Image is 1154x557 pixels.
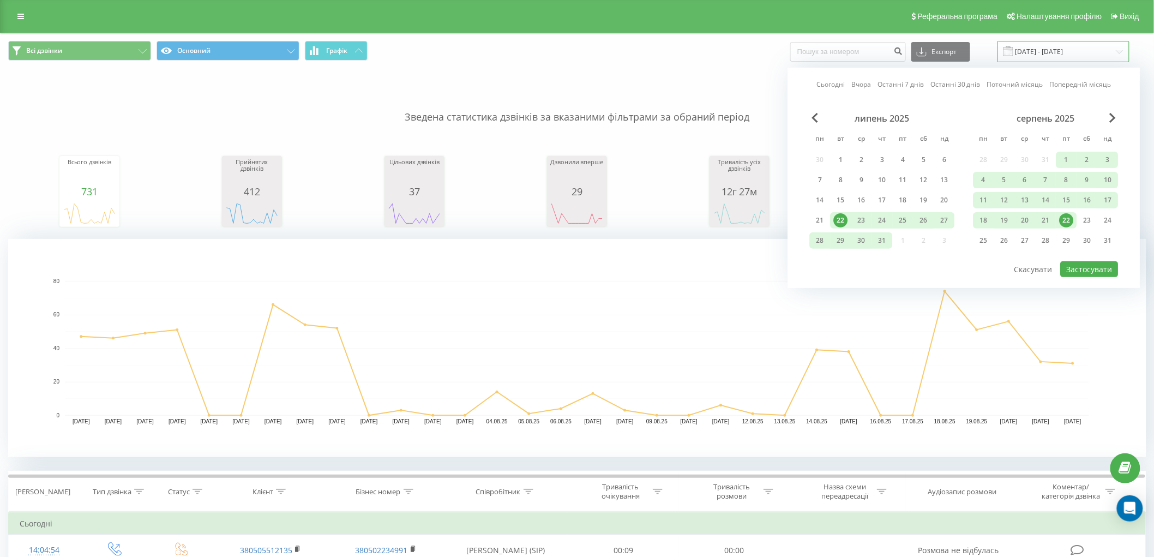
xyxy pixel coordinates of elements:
[1101,193,1115,207] div: 17
[870,419,892,425] text: 16.08.25
[232,419,250,425] text: [DATE]
[875,193,889,207] div: 17
[73,419,90,425] text: [DATE]
[872,152,893,168] div: чт 3 лип 2025 р.
[1017,131,1033,148] abbr: середа
[1039,482,1103,501] div: Коментар/категорія дзвінка
[918,545,999,555] span: Розмова не відбулась
[831,232,851,249] div: вт 29 лип 2025 р.
[994,212,1015,229] div: вт 19 серп 2025 р.
[966,419,988,425] text: 19.08.25
[326,47,347,55] span: Графік
[456,419,474,425] text: [DATE]
[550,197,604,230] svg: A chart.
[997,213,1012,227] div: 19
[1056,192,1077,208] div: пт 15 серп 2025 р.
[62,197,117,230] div: A chart.
[1060,213,1074,227] div: 22
[328,419,346,425] text: [DATE]
[157,41,299,61] button: Основний
[840,419,858,425] text: [DATE]
[702,482,761,501] div: Тривалість розмови
[928,487,997,496] div: Аудіозапис розмови
[902,419,923,425] text: 17.08.25
[790,42,906,62] input: Пошук за номером
[918,12,998,21] span: Реферальна програма
[831,152,851,168] div: вт 1 лип 2025 р.
[930,79,981,89] a: Останні 30 днів
[15,487,70,496] div: [PERSON_NAME]
[712,197,767,230] svg: A chart.
[253,487,273,496] div: Клієнт
[1098,192,1119,208] div: нд 17 серп 2025 р.
[875,173,889,187] div: 10
[712,419,730,425] text: [DATE]
[875,233,889,248] div: 31
[712,186,767,197] div: 12г 27м
[810,192,831,208] div: пн 14 лип 2025 р.
[813,173,827,187] div: 7
[1098,152,1119,168] div: нд 3 серп 2025 р.
[1080,153,1095,167] div: 2
[1064,419,1081,425] text: [DATE]
[917,173,931,187] div: 12
[810,232,831,249] div: пн 28 лип 2025 р.
[8,239,1146,457] div: A chart.
[813,193,827,207] div: 14
[387,186,442,197] div: 37
[806,419,827,425] text: 14.08.25
[875,213,889,227] div: 24
[810,212,831,229] div: пн 21 лип 2025 р.
[917,193,931,207] div: 19
[1056,172,1077,188] div: пт 8 серп 2025 р.
[1018,233,1032,248] div: 27
[1056,152,1077,168] div: пт 1 серп 2025 р.
[851,79,871,89] a: Вчора
[987,79,1043,89] a: Поточний місяць
[305,41,368,61] button: Графік
[93,487,131,496] div: Тип дзвінка
[1101,173,1115,187] div: 10
[917,153,931,167] div: 5
[896,153,910,167] div: 4
[1079,131,1096,148] abbr: субота
[816,482,874,501] div: Назва схеми переадресації
[646,419,668,425] text: 09.08.25
[1039,213,1053,227] div: 21
[1098,232,1119,249] div: нд 31 серп 2025 р.
[973,212,994,229] div: пн 18 серп 2025 р.
[872,212,893,229] div: чт 24 лип 2025 р.
[834,153,848,167] div: 1
[911,42,970,62] button: Експорт
[812,113,819,123] span: Previous Month
[812,131,828,148] abbr: понеділок
[201,419,218,425] text: [DATE]
[9,513,1146,535] td: Сьогодні
[1077,152,1098,168] div: сб 2 серп 2025 р.
[831,172,851,188] div: вт 8 лип 2025 р.
[1080,233,1095,248] div: 30
[1120,12,1139,21] span: Вихід
[934,192,955,208] div: нд 20 лип 2025 р.
[550,186,604,197] div: 29
[851,192,872,208] div: ср 16 лип 2025 р.
[1101,213,1115,227] div: 24
[486,419,508,425] text: 04.08.25
[977,213,991,227] div: 18
[994,192,1015,208] div: вт 12 серп 2025 р.
[851,152,872,168] div: ср 2 лип 2025 р.
[1018,193,1032,207] div: 13
[53,379,60,385] text: 20
[616,419,634,425] text: [DATE]
[169,419,186,425] text: [DATE]
[936,131,953,148] abbr: неділя
[977,233,991,248] div: 25
[1060,173,1074,187] div: 8
[387,197,442,230] svg: A chart.
[996,131,1013,148] abbr: вівторок
[1110,113,1116,123] span: Next Month
[851,172,872,188] div: ср 9 лип 2025 р.
[1032,419,1050,425] text: [DATE]
[1038,131,1054,148] abbr: четвер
